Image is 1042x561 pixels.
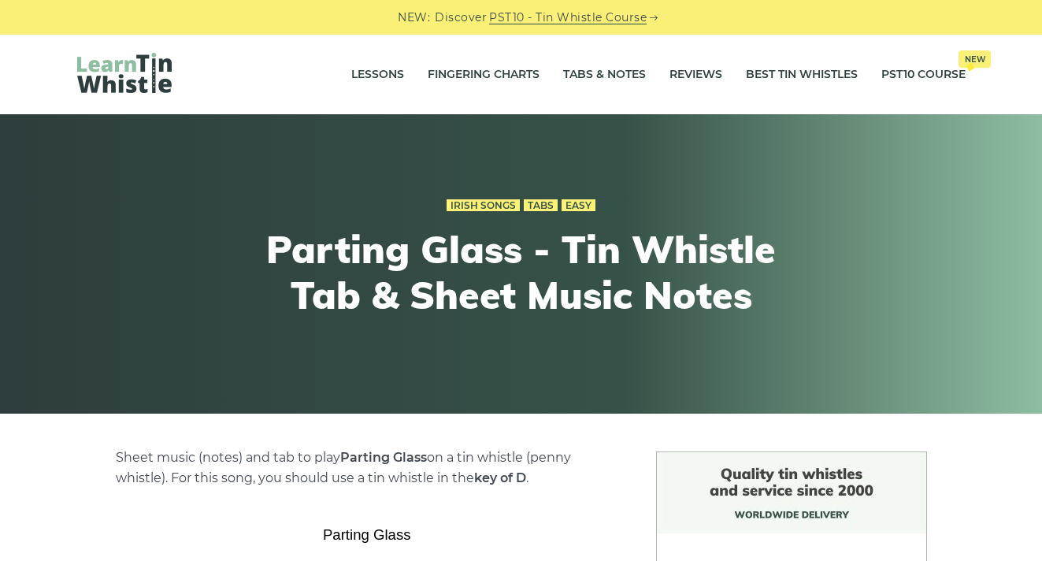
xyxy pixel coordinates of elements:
[881,55,966,95] a: PST10 CourseNew
[746,55,858,95] a: Best Tin Whistles
[524,199,558,212] a: Tabs
[447,199,520,212] a: Irish Songs
[116,448,618,489] p: Sheet music (notes) and tab to play on a tin whistle (penny whistle). For this song, you should u...
[340,450,427,465] strong: Parting Glass
[959,50,991,68] span: New
[77,53,172,93] img: LearnTinWhistle.com
[562,199,595,212] a: Easy
[563,55,646,95] a: Tabs & Notes
[428,55,540,95] a: Fingering Charts
[669,55,722,95] a: Reviews
[232,227,811,318] h1: Parting Glass - Tin Whistle Tab & Sheet Music Notes
[351,55,404,95] a: Lessons
[474,470,526,485] strong: key of D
